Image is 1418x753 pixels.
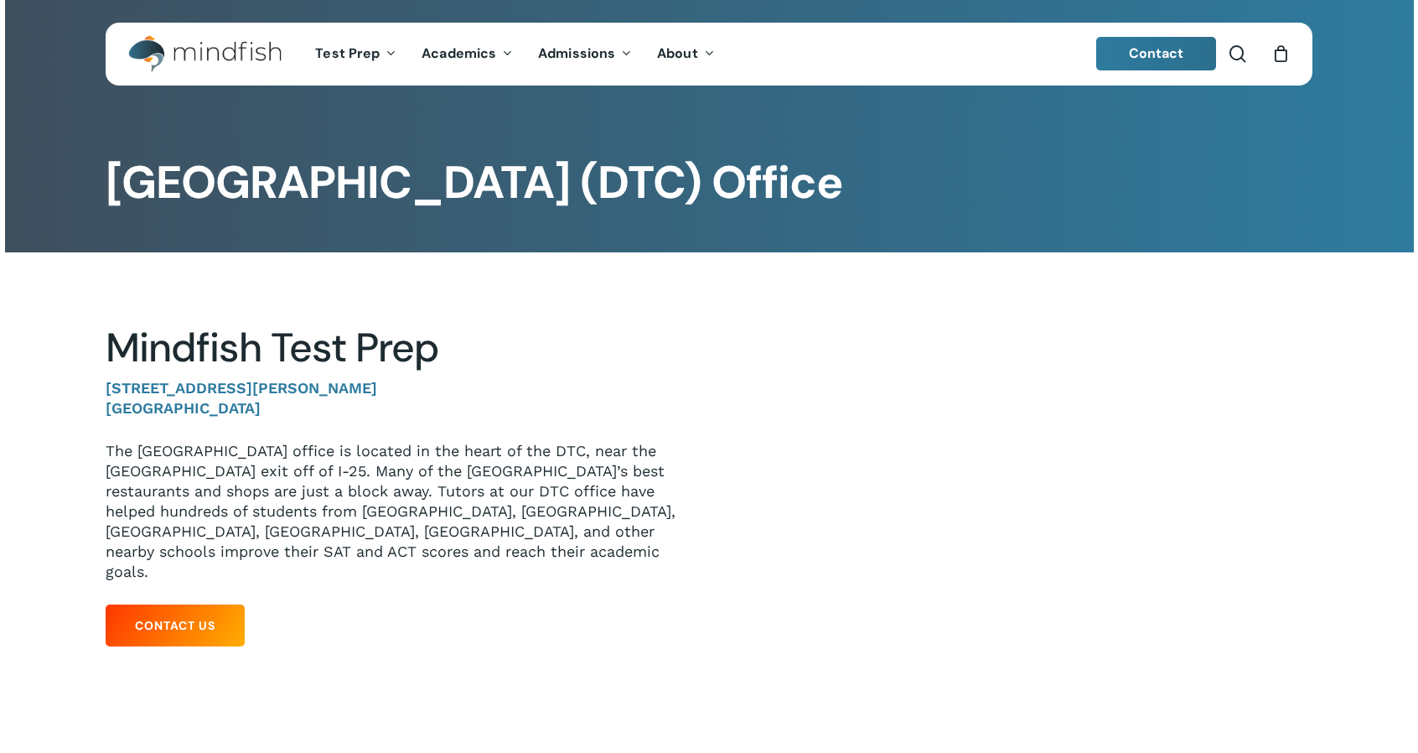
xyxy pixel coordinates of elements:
[106,23,1312,86] header: Main Menu
[106,379,377,397] strong: [STREET_ADDRESS][PERSON_NAME]
[135,617,215,634] span: Contact Us
[303,23,727,86] nav: Main Menu
[538,44,615,62] span: Admissions
[106,324,684,372] h2: Mindfish Test Prep
[1096,37,1217,70] a: Contact
[525,47,644,61] a: Admissions
[106,156,1312,210] h1: [GEOGRAPHIC_DATA] (DTC) Office
[303,47,409,61] a: Test Prep
[409,47,525,61] a: Academics
[106,399,261,417] strong: [GEOGRAPHIC_DATA]
[106,605,245,647] a: Contact Us
[315,44,380,62] span: Test Prep
[422,44,496,62] span: Academics
[657,44,698,62] span: About
[106,441,684,582] p: The [GEOGRAPHIC_DATA] office is located in the heart of the DTC, near the [GEOGRAPHIC_DATA] exit ...
[1129,44,1184,62] span: Contact
[644,47,727,61] a: About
